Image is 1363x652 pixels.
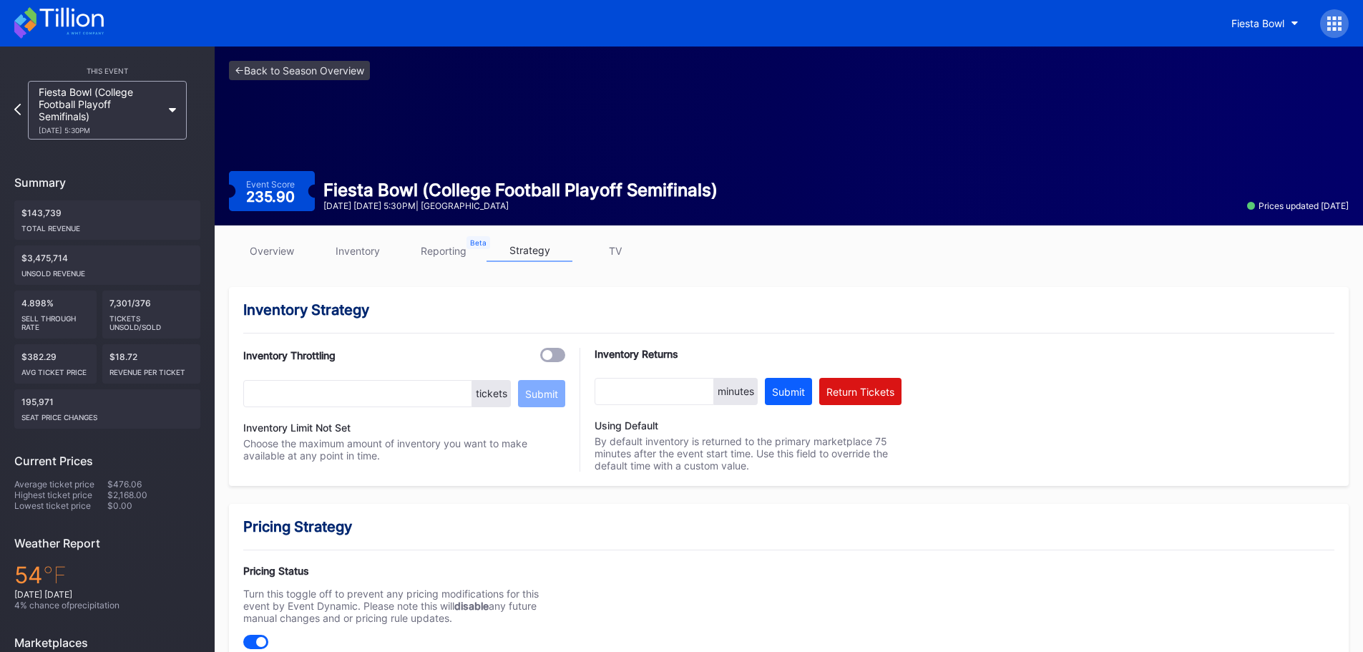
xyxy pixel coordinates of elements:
[315,240,401,262] a: inventory
[595,419,902,472] div: By default inventory is returned to the primary marketplace 75 minutes after the event start time...
[229,240,315,262] a: overview
[14,175,200,190] div: Summary
[14,291,97,339] div: 4.898%
[243,588,565,624] div: Turn this toggle off to prevent any pricing modifications for this event by Event Dynamic. Please...
[765,378,812,405] button: Submit
[14,454,200,468] div: Current Prices
[323,180,718,200] div: Fiesta Bowl (College Football Playoff Semifinals)
[21,407,193,422] div: seat price changes
[1231,17,1284,29] div: Fiesta Bowl
[14,500,107,511] div: Lowest ticket price
[102,291,201,339] div: 7,301/376
[525,388,558,400] div: Submit
[39,126,162,135] div: [DATE] 5:30PM
[243,565,565,577] div: Pricing Status
[21,308,89,331] div: Sell Through Rate
[487,240,572,262] a: strategy
[595,419,902,432] div: Using Default
[246,179,295,190] div: Event Score
[243,301,1334,318] div: Inventory Strategy
[819,378,902,405] button: Return Tickets
[109,308,194,331] div: Tickets Unsold/Sold
[1221,10,1309,37] button: Fiesta Bowl
[14,200,200,240] div: $143,739
[14,536,200,550] div: Weather Report
[21,218,193,233] div: Total Revenue
[243,437,565,462] div: Choose the maximum amount of inventory you want to make available at any point in time.
[14,389,200,429] div: 195,971
[21,362,89,376] div: Avg ticket price
[714,378,758,405] div: minutes
[21,263,193,278] div: Unsold Revenue
[518,380,565,407] button: Submit
[14,490,107,500] div: Highest ticket price
[229,61,370,80] a: <-Back to Season Overview
[14,479,107,490] div: Average ticket price
[107,490,200,500] div: $2,168.00
[14,245,200,285] div: $3,475,714
[472,380,511,407] div: tickets
[246,190,298,204] div: 235.90
[401,240,487,262] a: reporting
[826,386,894,398] div: Return Tickets
[243,518,1334,535] div: Pricing Strategy
[1247,200,1349,211] div: Prices updated [DATE]
[107,479,200,490] div: $476.06
[14,67,200,75] div: This Event
[102,344,201,384] div: $18.72
[323,200,718,211] div: [DATE] [DATE] 5:30PM | [GEOGRAPHIC_DATA]
[243,422,565,434] div: Inventory Limit Not Set
[772,386,805,398] div: Submit
[14,636,200,650] div: Marketplaces
[14,344,97,384] div: $382.29
[39,86,162,135] div: Fiesta Bowl (College Football Playoff Semifinals)
[14,600,200,610] div: 4 % chance of precipitation
[14,561,200,589] div: 54
[109,362,194,376] div: Revenue per ticket
[43,561,67,589] span: ℉
[243,349,336,361] div: Inventory Throttling
[107,500,200,511] div: $0.00
[454,600,489,612] strong: disable
[14,589,200,600] div: [DATE] [DATE]
[595,348,902,360] div: Inventory Returns
[572,240,658,262] a: TV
